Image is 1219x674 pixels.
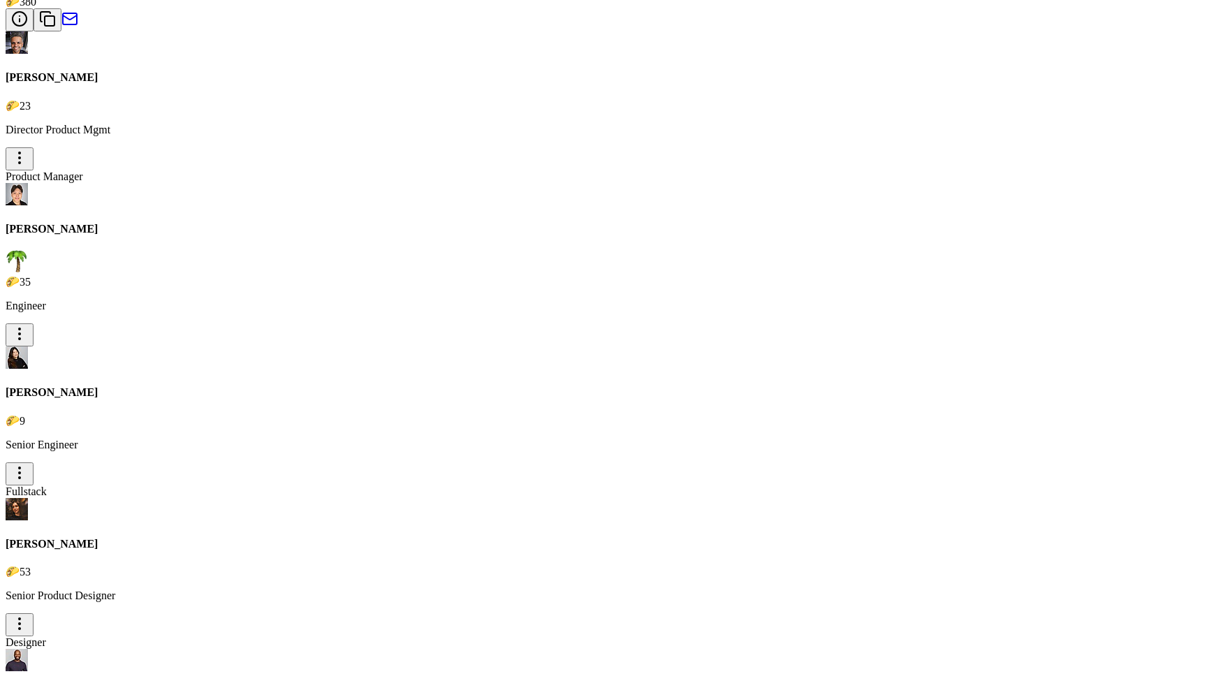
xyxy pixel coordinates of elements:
h4: [PERSON_NAME] [6,71,1213,84]
span: 53 [20,566,31,578]
span: 23 [20,100,31,112]
button: Open Activators Team info panel [6,8,34,31]
span: 9 [20,415,25,427]
span: taco [6,276,20,288]
span: Designer [6,636,46,648]
span: taco [6,415,20,427]
button: Copy email addresses [34,8,61,31]
span: 35 [20,276,31,288]
p: Senior Product Designer [6,589,1213,602]
span: taco [6,100,20,112]
span: Fullstack [6,485,47,497]
p: Engineer [6,300,1213,312]
p: Director Product Mgmt [6,124,1213,136]
h4: [PERSON_NAME] [6,386,1213,399]
p: Senior Engineer [6,439,1213,451]
h4: [PERSON_NAME] [6,538,1213,550]
a: Send email [61,17,78,29]
span: taco [6,566,20,578]
span: Product Manager [6,170,83,182]
h4: [PERSON_NAME] [6,223,1213,235]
